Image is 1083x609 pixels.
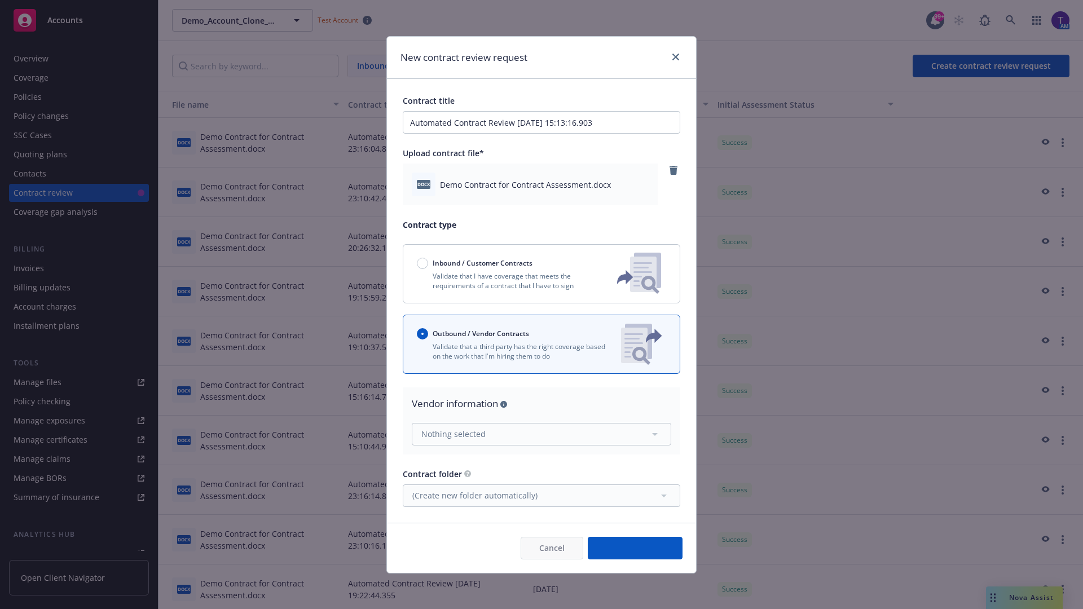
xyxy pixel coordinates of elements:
input: Enter a title for this contract [403,111,680,134]
h1: New contract review request [400,50,527,65]
button: Outbound / Vendor ContractsValidate that a third party has the right coverage based on the work t... [403,315,680,374]
span: Inbound / Customer Contracts [433,258,532,268]
span: Create request [606,542,664,553]
p: Validate that a third party has the right coverage based on the work that I'm hiring them to do [417,342,612,361]
button: Cancel [521,537,583,559]
p: Validate that I have coverage that meets the requirements of a contract that I have to sign [417,271,598,290]
span: docx [417,180,430,188]
button: (Create new folder automatically) [403,484,680,507]
input: Inbound / Customer Contracts [417,258,428,269]
span: Contract folder [403,469,462,479]
span: Demo Contract for Contract Assessment.docx [440,179,611,191]
p: Contract type [403,219,680,231]
span: Upload contract file* [403,148,484,158]
span: Cancel [539,542,565,553]
div: Vendor information [412,396,671,411]
span: Outbound / Vendor Contracts [433,329,529,338]
a: close [669,50,683,64]
span: (Create new folder automatically) [412,489,538,501]
span: Contract title [403,95,455,106]
input: Outbound / Vendor Contracts [417,328,428,339]
button: Create request [588,537,683,559]
a: remove [667,164,680,177]
span: Nothing selected [421,428,486,440]
button: Inbound / Customer ContractsValidate that I have coverage that meets the requirements of a contra... [403,244,680,303]
button: Nothing selected [412,423,671,445]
